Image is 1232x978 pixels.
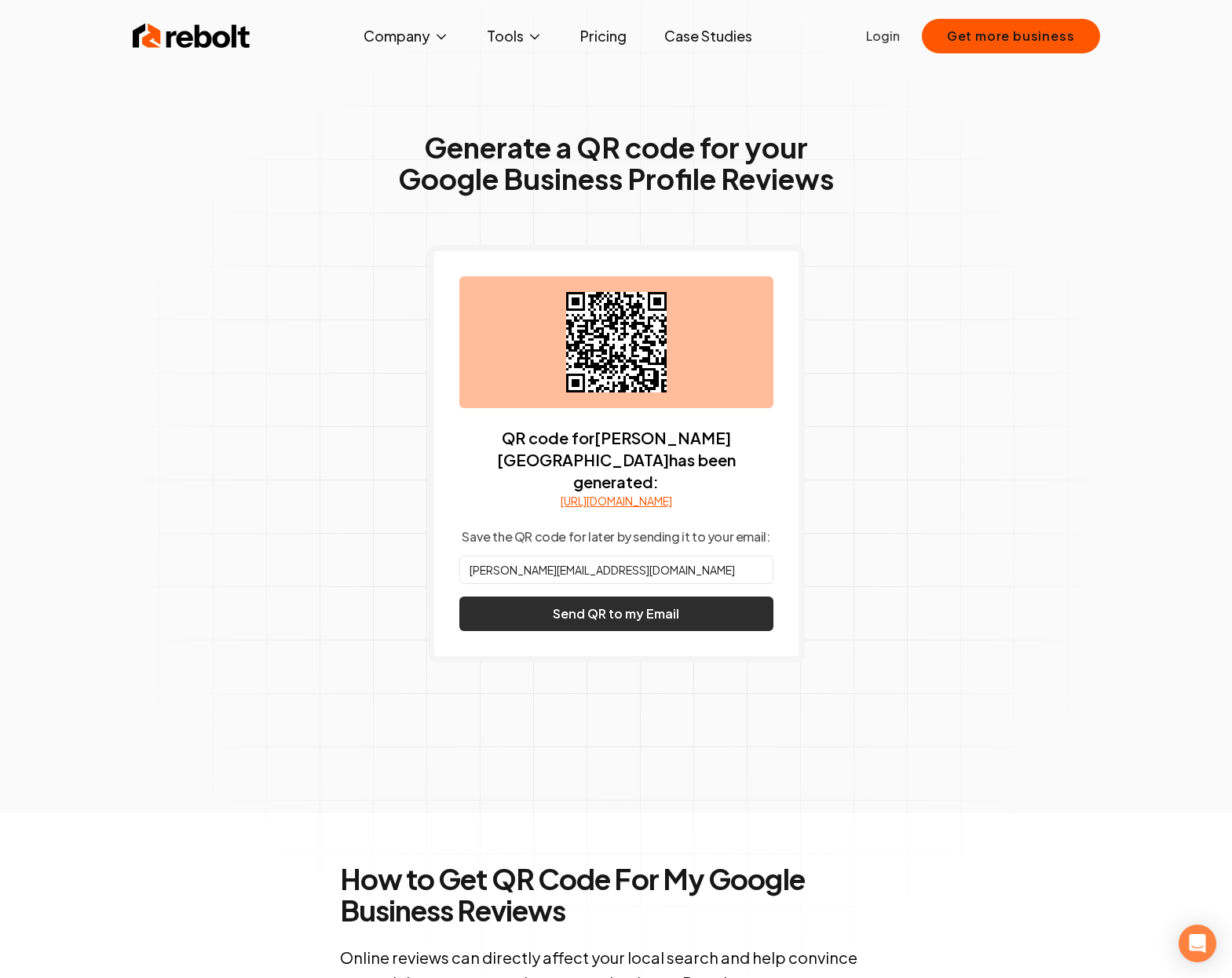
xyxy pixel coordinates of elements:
button: Tools [474,20,555,52]
button: Company [351,20,462,52]
h2: How to Get QR Code For My Google Business Reviews [340,863,893,926]
p: QR code for [PERSON_NAME][GEOGRAPHIC_DATA] has been generated: [459,427,773,493]
a: [URL][DOMAIN_NAME] [561,493,672,509]
input: Your email address [459,556,773,584]
a: Case Studies [652,20,765,52]
a: Login [866,27,900,46]
h1: Generate a QR code for your Google Business Profile Reviews [398,132,834,195]
button: Get more business [922,19,1100,53]
p: Save the QR code for later by sending it to your email: [462,527,770,546]
div: Open Intercom Messenger [1179,925,1216,962]
button: Send QR to my Email [459,597,773,631]
a: Pricing [568,20,639,52]
img: Rebolt Logo [133,20,250,52]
